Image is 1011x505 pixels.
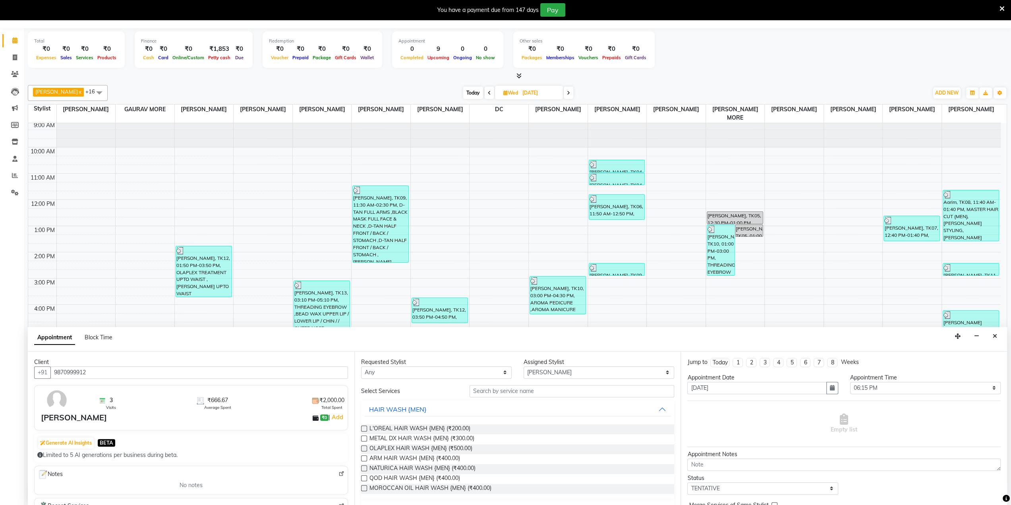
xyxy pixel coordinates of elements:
div: 9 [425,45,451,54]
div: 1:00 PM [33,226,56,234]
div: ₹0 [623,45,648,54]
div: [PERSON_NAME], TK06, 11:50 AM-12:50 PM, MASTER HAIR CUT {MEN},[PERSON_NAME] STYLING [589,195,645,219]
div: ₹0 [333,45,358,54]
span: +16 [85,88,101,95]
div: HAIR WASH {MEN} [369,404,427,414]
button: Generate AI Insights [38,437,94,449]
div: Today [712,358,727,367]
span: [PERSON_NAME] [647,104,706,114]
span: [PERSON_NAME] [942,104,1001,114]
div: 10:00 AM [29,147,56,156]
span: Memberships [544,55,576,60]
li: 7 [814,358,824,367]
span: DC [470,104,528,114]
span: [PERSON_NAME] [35,89,78,95]
div: ₹0 [544,45,576,54]
div: [PERSON_NAME], TK09, 02:30 PM-03:00 PM, KIDS BOY HAIR CUT {BELOW 8 YEARS} [589,263,645,275]
span: Notes [38,469,63,480]
div: ₹0 [58,45,74,54]
div: [PERSON_NAME], TK07, 12:40 PM-01:40 PM, KIDS GIRL HAIR CUT (BELOW 8 YEARS ) [884,216,939,241]
span: Today [463,87,483,99]
div: 12:00 PM [29,200,56,208]
span: Wallet [358,55,376,60]
span: METAL DX HAIR WASH {MEN} (₹300.00) [369,434,474,444]
div: [PERSON_NAME], TK13, 03:10 PM-05:10 PM, THREADING EYEBROW ,BEAD WAX UPPER LIP / LOWER LIP / CHIN ... [294,281,350,331]
div: ₹0 [576,45,600,54]
span: ₹0 [320,414,329,421]
span: Services [74,55,95,60]
div: [PERSON_NAME] [41,412,107,424]
li: 5 [787,358,797,367]
span: Voucher [269,55,290,60]
span: Sales [58,55,74,60]
div: [PERSON_NAME], TK10, 03:00 PM-04:30 PM, AROMA PEDICURE ,AROMA MANICURE [530,277,586,314]
div: Appointment Notes [687,450,1001,459]
span: [PERSON_NAME] [883,104,941,114]
span: Products [95,55,118,60]
button: Close [989,330,1001,342]
span: Due [233,55,246,60]
div: Other sales [520,38,648,45]
span: Visits [106,404,116,410]
div: ₹0 [232,45,246,54]
div: Stylist [28,104,56,113]
span: [PERSON_NAME] [765,104,823,114]
span: [PERSON_NAME] [588,104,647,114]
div: ₹1,853 [206,45,232,54]
div: Aarim, TK08, 11:40 AM-01:40 PM, MASTER HAIR CUT {MEN},[PERSON_NAME] STYLING,[PERSON_NAME] COLOUR [943,190,999,241]
span: ADD NEW [935,90,959,96]
div: 0 [451,45,474,54]
div: Appointment Time [850,373,1001,382]
div: [PERSON_NAME], TK12, 03:50 PM-04:50 PM, OLAPLEX TREATMENT UPTO WAIST [412,298,468,323]
div: 0 [398,45,425,54]
div: ₹0 [156,45,170,54]
button: ADD NEW [933,87,961,99]
div: ₹0 [141,45,156,54]
div: ₹0 [600,45,623,54]
span: NATURICA HAIR WASH {MEN} (₹400.00) [369,464,476,474]
div: ₹0 [358,45,376,54]
span: Petty cash [206,55,232,60]
a: x [78,89,81,95]
div: ₹0 [74,45,95,54]
span: Empty list [831,414,857,434]
span: [PERSON_NAME] [411,104,470,114]
div: You have a payment due from 147 days [437,6,539,14]
span: GAURAV MORE [116,104,174,114]
div: [PERSON_NAME] [PERSON_NAME], TK15, 04:20 PM-06:50 PM, MASTER HAIR CUT {MEN},[PERSON_NAME] STYLING... [943,311,999,374]
input: Search by Name/Mobile/Email/Code [50,366,348,379]
span: Packages [520,55,544,60]
span: Gift Cards [333,55,358,60]
span: Cash [141,55,156,60]
span: | [329,412,344,422]
div: [PERSON_NAME], TK09, 11:30 AM-02:30 PM, D-TAN FULL ARMS ,BLACK MASK FULL FACE & NECK ,D-TAN HALF ... [353,186,408,262]
div: [PERSON_NAME], TK04, 11:00 AM-11:30 AM, [PERSON_NAME] STYLING [589,173,645,185]
span: ₹2,000.00 [319,396,344,404]
button: Pay [540,3,565,17]
div: [PERSON_NAME], TK11, 02:30 PM-03:00 PM, SHAVING [943,263,999,275]
div: Limited to 5 AI generations per business during beta. [37,451,345,459]
span: [PERSON_NAME] [293,104,352,114]
img: avatar [45,389,68,412]
div: ₹0 [520,45,544,54]
li: 1 [733,358,743,367]
div: ₹0 [269,45,290,54]
span: Average Spent [204,404,231,410]
div: ₹0 [170,45,206,54]
span: [PERSON_NAME] [352,104,410,114]
div: Select Services [355,387,464,395]
span: [PERSON_NAME] [175,104,234,114]
div: Total [34,38,118,45]
div: Redemption [269,38,376,45]
div: 3:00 PM [33,279,56,287]
input: yyyy-mm-dd [687,382,826,394]
span: Ongoing [451,55,474,60]
span: L'OREAL HAIR WASH {MEN} (₹200.00) [369,424,470,434]
span: MOROCCAN OIL HAIR WASH {MEN} (₹400.00) [369,484,491,494]
span: Wed [501,90,520,96]
li: 3 [760,358,770,367]
div: ₹0 [311,45,333,54]
div: Appointment Date [687,373,838,382]
span: ₹666.67 [207,396,228,404]
input: Search by service name [470,385,675,397]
